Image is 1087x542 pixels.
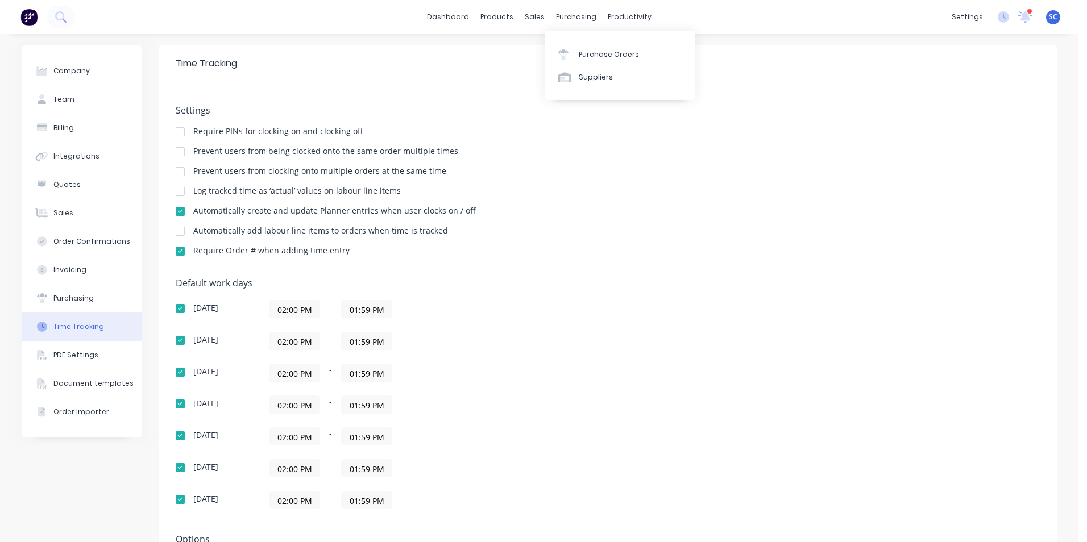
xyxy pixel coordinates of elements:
div: Team [53,94,74,105]
input: Start [269,301,320,318]
div: Require PINs for clocking on and clocking off [193,127,363,135]
button: Integrations [22,142,142,170]
img: Factory [20,9,38,26]
div: Integrations [53,151,99,161]
div: [DATE] [193,495,218,503]
button: Invoicing [22,256,142,284]
button: Quotes [22,170,142,199]
div: [DATE] [193,304,218,312]
div: - [269,395,553,414]
input: Start [269,332,320,349]
div: - [269,364,553,382]
div: Purchasing [53,293,94,303]
div: Quotes [53,180,81,190]
input: Finish [342,301,392,318]
button: Order Importer [22,398,142,426]
input: Start [269,460,320,477]
div: purchasing [550,9,602,26]
button: Team [22,85,142,114]
a: Suppliers [545,66,695,89]
button: Time Tracking [22,312,142,341]
button: Document templates [22,369,142,398]
div: Purchase Orders [579,49,639,60]
div: Require Order # when adding time entry [193,247,350,255]
span: SC [1049,12,1057,22]
div: [DATE] [193,368,218,376]
button: Sales [22,199,142,227]
div: Sales [53,208,73,218]
div: productivity [602,9,657,26]
div: Prevent users from clocking onto multiple orders at the same time [193,167,446,175]
input: Start [269,428,320,445]
input: Start [269,396,320,413]
a: Purchase Orders [545,43,695,65]
div: Suppliers [579,72,613,82]
div: sales [519,9,550,26]
div: [DATE] [193,431,218,439]
h5: Settings [176,105,1040,116]
input: Finish [342,396,392,413]
div: Document templates [53,378,134,389]
div: Invoicing [53,265,86,275]
input: Start [269,491,320,508]
div: PDF Settings [53,350,98,360]
div: [DATE] [193,463,218,471]
div: settings [946,9,989,26]
input: Start [269,364,320,381]
input: Finish [342,460,392,477]
div: - [269,300,553,318]
div: Order Confirmations [53,236,130,247]
div: Log tracked time as ‘actual’ values on labour line items [193,187,401,195]
div: - [269,427,553,445]
button: PDF Settings [22,341,142,369]
button: Billing [22,114,142,142]
div: Order Importer [53,407,109,417]
div: - [269,491,553,509]
div: Automatically add labour line items to orders when time is tracked [193,227,448,235]
div: Time Tracking [176,57,237,70]
input: Finish [342,332,392,349]
div: products [475,9,519,26]
h5: Default work days [176,278,1040,289]
button: Purchasing [22,284,142,312]
input: Finish [342,364,392,381]
div: Prevent users from being clocked onto the same order multiple times [193,147,458,155]
input: Finish [342,428,392,445]
button: Order Confirmations [22,227,142,256]
a: dashboard [421,9,475,26]
div: [DATE] [193,336,218,344]
div: - [269,332,553,350]
div: Company [53,66,90,76]
input: Finish [342,491,392,508]
div: Time Tracking [53,322,104,332]
div: [DATE] [193,399,218,407]
div: Automatically create and update Planner entries when user clocks on / off [193,207,476,215]
div: Billing [53,123,74,133]
div: - [269,459,553,477]
button: Company [22,57,142,85]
